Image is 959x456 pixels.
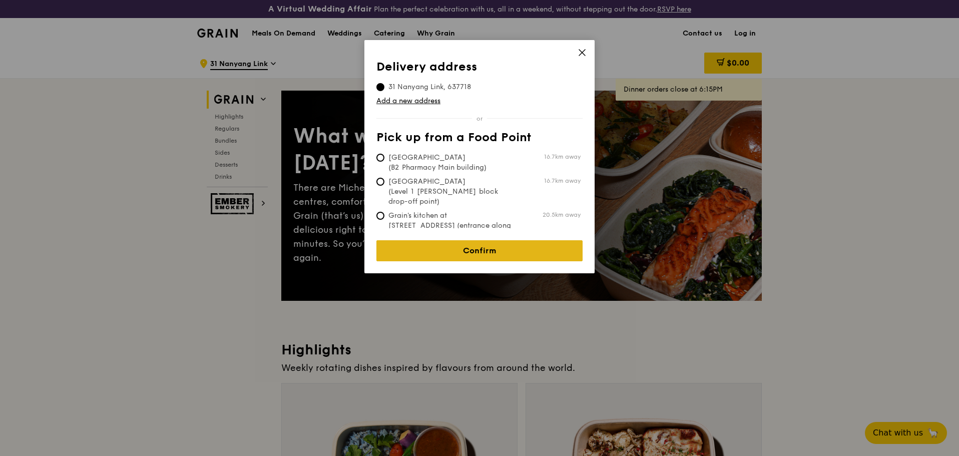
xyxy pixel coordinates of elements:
span: [GEOGRAPHIC_DATA] (Level 1 [PERSON_NAME] block drop-off point) [376,177,526,207]
span: [GEOGRAPHIC_DATA] (B2 Pharmacy Main building) [376,153,526,173]
span: Grain's kitchen at [STREET_ADDRESS] (entrance along [PERSON_NAME][GEOGRAPHIC_DATA]) [376,211,526,251]
th: Delivery address [376,60,583,78]
input: [GEOGRAPHIC_DATA] (Level 1 [PERSON_NAME] block drop-off point)16.7km away [376,178,384,186]
a: Add a new address [376,96,583,106]
a: Confirm [376,240,583,261]
span: 20.5km away [543,211,581,219]
input: 31 Nanyang Link, 637718 [376,83,384,91]
input: [GEOGRAPHIC_DATA] (B2 Pharmacy Main building)16.7km away [376,154,384,162]
span: 16.7km away [544,153,581,161]
span: 16.7km away [544,177,581,185]
input: Grain's kitchen at [STREET_ADDRESS] (entrance along [PERSON_NAME][GEOGRAPHIC_DATA])20.5km away [376,212,384,220]
span: 31 Nanyang Link, 637718 [376,82,483,92]
th: Pick up from a Food Point [376,131,583,149]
